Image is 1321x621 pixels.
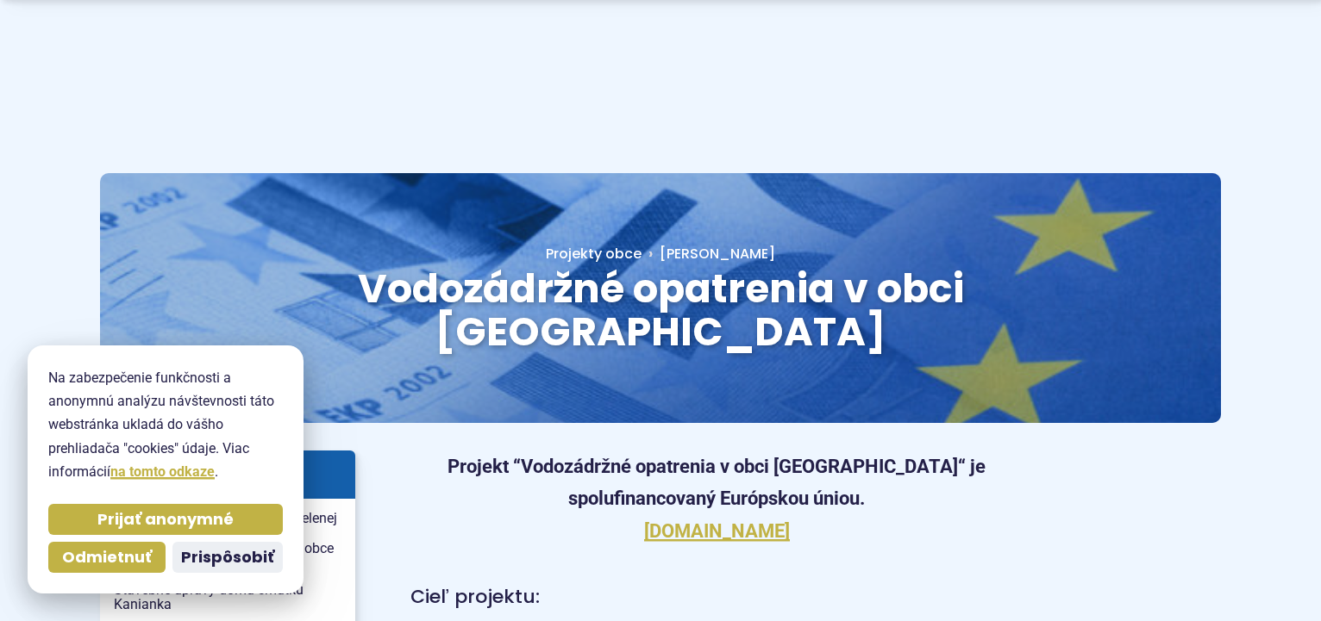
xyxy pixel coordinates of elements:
[181,548,274,568] span: Prispôsobiť
[100,577,355,618] a: Stavebné úpravy domu smútku Kanianka
[114,577,341,618] span: Stavebné úpravy domu smútku Kanianka
[358,261,964,360] span: Vodozádržné opatrenia v obci [GEOGRAPHIC_DATA]
[410,583,540,610] span: Cieľ projektu:
[546,244,642,264] a: Projekty obce
[172,542,283,573] button: Prispôsobiť
[48,542,166,573] button: Odmietnuť
[660,244,775,264] span: [PERSON_NAME]
[62,548,152,568] span: Odmietnuť
[110,463,215,480] a: na tomto odkaze
[97,510,234,530] span: Prijať anonymné
[448,456,986,542] strong: Projekt “Vodozádržné opatrenia v obci [GEOGRAPHIC_DATA]“ je spolufinancovaný Európskou úniou.
[642,244,775,264] a: [PERSON_NAME]
[644,520,790,542] a: [DOMAIN_NAME]
[48,504,283,535] button: Prijať anonymné
[48,366,283,483] p: Na zabezpečenie funkčnosti a anonymnú analýzu návštevnosti táto webstránka ukladá do vášho prehli...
